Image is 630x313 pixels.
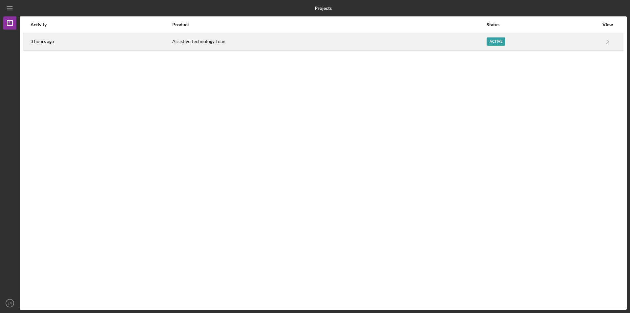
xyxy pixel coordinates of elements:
div: Status [487,22,599,27]
text: LR [8,302,12,305]
button: LR [3,297,16,310]
div: View [599,22,616,27]
b: Projects [315,6,332,11]
div: Product [172,22,486,27]
div: Activity [31,22,172,27]
div: Active [487,37,505,46]
time: 2025-09-24 19:21 [31,39,54,44]
div: Assistive Technology Loan [172,34,486,50]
